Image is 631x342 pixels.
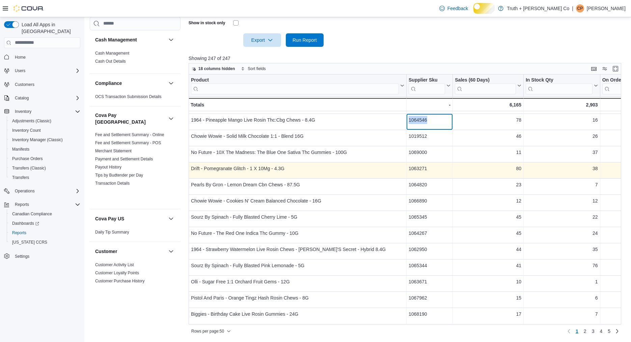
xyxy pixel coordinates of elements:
div: Cash Management [90,49,181,73]
a: Page 4 of 5 [597,326,605,337]
span: Inventory [12,107,80,116]
div: Chowie Wowie - Cookies N' Cream Balanced Chocolate - 16G [191,197,404,205]
span: Fee and Settlement Summary - Online [95,132,164,137]
button: Catalog [12,94,31,102]
div: 2,903 [526,101,598,109]
a: Manifests [9,145,32,153]
button: Users [12,67,28,75]
span: Transfers [9,174,80,182]
span: Payment and Settlement Details [95,156,153,162]
div: Cindy Pendergast [576,4,584,12]
div: 16 [526,116,598,124]
button: Catalog [1,93,83,103]
a: [US_STATE] CCRS [9,238,50,246]
span: 18 columns hidden [198,66,235,71]
span: Inventory [15,109,31,114]
p: [PERSON_NAME] [587,4,626,12]
a: OCS Transaction Submission Details [95,94,162,99]
button: Rows per page:50 [189,327,234,335]
span: Customer Activity List [95,262,134,268]
span: Transfers [12,175,29,180]
ul: Pagination for preceding grid [573,326,613,337]
button: Manifests [7,145,83,154]
div: 38 [526,164,598,173]
div: 1065344 [409,261,450,270]
div: - [409,101,450,109]
span: Run Report [293,37,317,43]
span: Inventory Count [12,128,41,133]
a: Home [12,53,28,61]
div: 15 [455,294,521,302]
span: Adjustments (Classic) [12,118,51,124]
button: 18 columns hidden [189,65,238,73]
a: Page 2 of 5 [581,326,589,337]
nav: Complex example [4,50,80,279]
span: Transaction Details [95,181,130,186]
button: Inventory [1,107,83,116]
span: Customer Purchase History [95,278,145,284]
div: 22 [526,213,598,221]
button: Purchase Orders [7,154,83,163]
button: Transfers [7,173,83,182]
span: Adjustments (Classic) [9,117,80,125]
span: 5 [608,328,610,335]
div: 12 [455,197,521,205]
a: Customer Queue [95,287,126,291]
div: In Stock Qty [526,77,593,94]
div: Cova Pay [GEOGRAPHIC_DATA] [90,131,181,209]
a: Dashboards [9,219,42,227]
div: 1019512 [409,132,450,140]
a: Settings [12,252,32,260]
button: Transfers (Classic) [7,163,83,173]
p: | [572,4,573,12]
button: Cova Pay [GEOGRAPHIC_DATA] [167,115,175,123]
button: Customer [95,248,166,255]
div: Sourz By Spinach - Fully Blasted Cherry Lime - 5G [191,213,404,221]
span: Users [15,68,25,73]
button: Compliance [95,80,166,87]
h3: Cova Pay US [95,215,124,222]
h3: Compliance [95,80,122,87]
label: Show in stock only [189,20,225,26]
button: Cova Pay US [95,215,166,222]
span: Customers [12,80,80,89]
div: 45 [455,229,521,237]
button: Inventory [12,107,34,116]
span: Daily Tip Summary [95,229,129,235]
button: Reports [1,200,83,209]
div: 80 [455,164,521,173]
div: 1964 - Pineapple Mango Live Rosin Thc:Cbg Chews - 8.4G [191,116,404,124]
span: Inventory Count [9,126,80,134]
span: 4 [600,328,602,335]
nav: Pagination for preceding grid [565,326,621,337]
div: 1068190 [409,310,450,318]
a: Page 3 of 5 [589,326,597,337]
span: Manifests [12,147,29,152]
span: [US_STATE] CCRS [12,240,47,245]
span: Settings [12,252,80,260]
div: 37 [526,148,598,156]
span: Reports [12,230,26,236]
span: Dashboards [12,221,39,226]
button: Page 1 of 5 [573,326,581,337]
button: Reports [7,228,83,238]
a: Dashboards [7,219,83,228]
a: Feedback [437,2,471,15]
div: Sales (60 Days) [455,77,516,94]
div: 46 [455,132,521,140]
div: 35 [526,245,598,253]
div: 1964 - Strawberry Watermelon Live Rosin Chews - [PERSON_NAME]'S Secret - Hybrid 8.4G [191,245,404,253]
span: Settings [15,254,29,259]
span: Export [247,33,277,47]
a: Purchase Orders [9,155,46,163]
div: Totals [191,101,404,109]
div: Chowie Wowie - Solid Milk Chocolate 1:1 - Blend 16G [191,132,404,140]
div: Drift - Pomegranate Glitch - 1 X 10Mg - 4.3G [191,164,404,173]
div: 11 [455,148,521,156]
button: Sales (60 Days) [455,77,521,94]
span: Home [12,53,80,61]
span: Reports [15,202,29,207]
span: Cash Out Details [95,59,126,64]
a: Customer Loyalty Points [95,271,139,275]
